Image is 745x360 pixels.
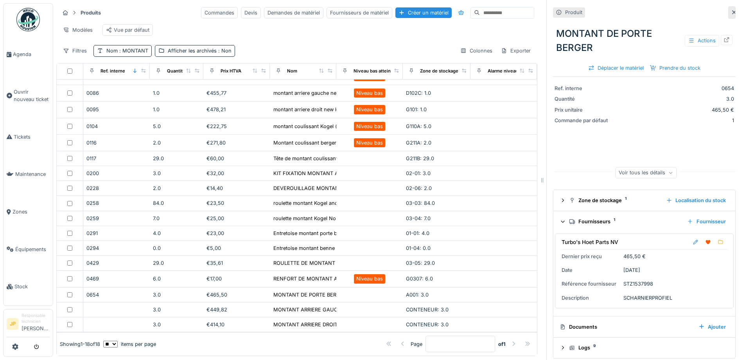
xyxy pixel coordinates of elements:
div: 0200 [86,170,147,177]
div: MONTANT DE PORTE BERGER [553,24,736,58]
span: : MONTANT [118,48,148,54]
div: €449,82 [206,306,267,313]
div: Description [562,294,620,302]
div: Commande par défaut [555,117,613,124]
div: Niveau bas [356,106,383,113]
div: Ref. interne [101,68,125,74]
span: G101: 1.0 [406,107,427,112]
div: €60,00 [206,155,267,162]
div: Montant coulissant berger [273,139,336,147]
div: 3.0 [616,95,734,103]
span: Agenda [13,51,50,58]
div: Entretoise montant porte benne [PERSON_NAME] [273,230,392,237]
div: Voir tous les détails [615,167,677,178]
div: Déplacer le matériel [585,63,647,73]
div: Commandes [201,7,238,18]
a: Ouvrir nouveau ticket [4,73,53,118]
div: Modèles [59,24,96,36]
span: Tickets [14,133,50,141]
div: Ref. interne [555,85,613,92]
summary: Logs9 [557,341,732,355]
div: 0469 [86,275,147,282]
div: Prendre du stock [647,63,704,73]
div: MONTANT DE PORTE BERGER [273,291,346,298]
div: Vue par défaut [106,26,149,34]
div: Fournisseurs [569,218,681,225]
div: Produit [565,9,582,16]
div: Niveau bas [356,275,383,282]
span: Ouvrir nouveau ticket [14,88,50,103]
div: Zone de stockage [569,197,660,204]
div: 84.0 [153,199,200,207]
li: JP [7,318,18,330]
div: €17,00 [206,275,267,282]
span: Maintenance [15,170,50,178]
div: €35,61 [206,259,267,267]
div: 4.0 [153,230,200,237]
span: D102C: 1.0 [406,90,431,96]
div: €414,10 [206,321,267,328]
div: Niveau bas [356,89,383,97]
span: 01-04: 0.0 [406,245,431,251]
span: 03-05: 29.0 [406,260,435,266]
div: 3.0 [153,306,200,313]
span: Équipements [15,246,50,253]
div: Dernier prix reçu [562,253,620,260]
div: Demandes de matériel [264,7,323,18]
div: Prix HTVA [221,68,241,74]
div: 6.0 [153,275,200,282]
div: 3.0 [153,291,200,298]
span: Zones [13,208,50,215]
div: Nom [287,68,297,74]
span: CONTENEUR: 3.0 [406,307,449,313]
div: Date [562,266,620,274]
div: €23,50 [206,199,267,207]
div: STZ1537998 [623,280,653,288]
summary: Fournisseurs1Fournisseur [557,214,732,229]
summary: Zone de stockage1Localisation du stock [557,193,732,208]
div: Colonnes [457,45,496,56]
div: Actions [685,35,719,46]
span: CONTENEUR: 3.0 [406,322,449,327]
div: €455,77 [206,89,267,97]
div: Entretoise montant benne [PERSON_NAME] [273,244,378,252]
div: €271,80 [206,139,267,147]
span: 03-03: 84.0 [406,200,435,206]
div: items per page [103,340,156,348]
div: 0654 [86,291,147,298]
div: Alarme niveau bas [488,68,527,74]
span: 01-01: 4.0 [406,230,429,236]
div: Exporter [497,45,534,56]
div: DEVEROUILLAGE MONTANT COULLISSANT [273,185,379,192]
div: Afficher les archivés [168,47,232,54]
div: Référence fournisseur [562,280,620,288]
div: Créer un matériel [395,7,452,18]
div: 7.0 [153,215,200,222]
div: Fournisseurs de matériel [327,7,392,18]
div: Nom [106,47,148,54]
div: Localisation du stock [663,195,729,206]
div: €25,00 [206,215,267,222]
div: 465,50 € [623,253,646,260]
div: €32,00 [206,170,267,177]
div: 1.0 [153,89,200,97]
div: montant arriere droit new kogel [273,106,348,113]
div: Ajouter [695,322,729,332]
div: Page [411,340,422,348]
span: 02-01: 3.0 [406,170,431,176]
div: 29.0 [153,155,200,162]
div: 0294 [86,244,147,252]
a: Tickets [4,118,53,156]
div: €478,21 [206,106,267,113]
div: montant coulissant Kogel (nouveau modèle) [273,123,379,130]
div: 2.0 [153,185,200,192]
div: [DATE] [623,266,640,274]
a: Zones [4,193,53,231]
div: 0086 [86,89,147,97]
span: Stock [14,283,50,290]
div: Filtres [59,45,90,56]
span: A001: 3.0 [406,292,429,298]
span: G211A: 2.0 [406,140,431,146]
div: 2.0 [153,139,200,147]
div: 0104 [86,123,147,130]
